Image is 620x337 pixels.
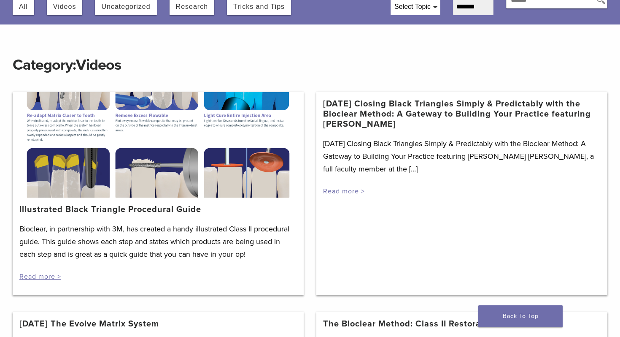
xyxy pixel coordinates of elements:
p: Bioclear, in partnership with 3M, has created a handy illustrated Class II procedural guide. This... [19,223,297,261]
a: Back To Top [478,305,563,327]
a: Read more > [19,272,61,281]
h1: Category: [13,38,607,75]
a: The Bioclear Method: Class II Restorations [323,319,502,329]
a: [DATE] The Evolve Matrix System [19,319,159,329]
p: [DATE] Closing Black Triangles Simply & Predictably with the Bioclear Method: A Gateway to Buildi... [323,137,601,175]
span: Videos [76,56,121,74]
a: Read more > [323,187,365,196]
a: [DATE] Closing Black Triangles Simply & Predictably with the Bioclear Method: A Gateway to Buildi... [323,99,601,129]
a: Illustrated Black Triangle Procedural Guide [19,204,201,215]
